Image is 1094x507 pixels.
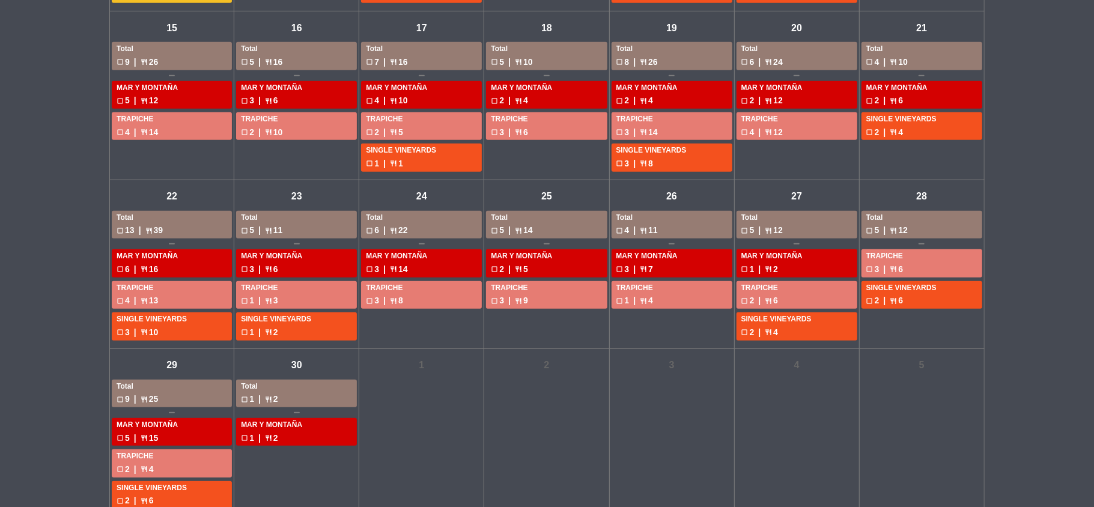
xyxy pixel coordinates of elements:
[258,294,261,308] span: |
[491,250,602,263] div: MAR Y MONTAÑA
[741,43,852,55] div: Total
[141,434,148,442] span: restaurant
[145,227,153,234] span: restaurant
[866,58,874,65] span: check_box_outline_blank
[786,186,807,207] div: 27
[117,451,227,463] div: TRAPICHE
[383,55,386,69] span: |
[866,55,977,69] div: 4 10
[162,17,183,38] div: 15
[884,126,886,139] span: |
[741,129,749,136] span: check_box_outline_blank
[866,97,874,105] span: check_box_outline_blank
[141,297,148,305] span: restaurant
[491,263,602,276] div: 2 5
[616,282,728,294] div: TRAPICHE
[911,186,932,207] div: 28
[491,294,602,308] div: 3 9
[390,297,397,305] span: restaurant
[616,227,624,234] span: check_box_outline_blank
[866,297,874,305] span: check_box_outline_blank
[134,294,136,308] span: |
[640,97,647,105] span: restaurant
[383,223,386,237] span: |
[241,55,352,69] div: 5 16
[366,126,477,139] div: 2 5
[866,114,977,126] div: SINGLE VINEYARDS
[134,431,136,445] span: |
[758,326,761,339] span: |
[491,227,498,234] span: check_box_outline_blank
[366,55,477,69] div: 7 16
[117,129,124,136] span: check_box_outline_blank
[616,97,624,105] span: check_box_outline_blank
[491,212,602,224] div: Total
[741,282,852,294] div: TRAPICHE
[117,82,227,94] div: MAR Y MONTAÑA
[765,266,772,273] span: restaurant
[866,294,977,308] div: 2 6
[741,263,852,276] div: 1 2
[134,326,136,339] span: |
[616,263,728,276] div: 3 7
[741,326,852,339] div: 2 4
[241,126,352,139] div: 2 10
[616,114,728,126] div: TRAPICHE
[141,497,148,505] span: restaurant
[765,329,772,336] span: restaurant
[911,17,932,38] div: 21
[741,250,852,263] div: MAR Y MONTAÑA
[286,17,307,38] div: 16
[241,396,248,403] span: check_box_outline_blank
[536,355,557,376] div: 2
[741,82,852,94] div: MAR Y MONTAÑA
[117,381,227,393] div: Total
[366,43,477,55] div: Total
[117,497,124,505] span: check_box_outline_blank
[536,186,557,207] div: 25
[117,396,124,403] span: check_box_outline_blank
[241,250,352,263] div: MAR Y MONTAÑA
[640,227,647,234] span: restaurant
[491,82,602,94] div: MAR Y MONTAÑA
[515,266,522,273] span: restaurant
[741,297,749,305] span: check_box_outline_blank
[515,97,522,105] span: restaurant
[141,129,148,136] span: restaurant
[616,129,624,136] span: check_box_outline_blank
[616,212,728,224] div: Total
[366,82,477,94] div: MAR Y MONTAÑA
[911,355,932,376] div: 5
[758,294,761,308] span: |
[786,17,807,38] div: 20
[117,266,124,273] span: check_box_outline_blank
[390,97,397,105] span: restaurant
[411,17,432,38] div: 17
[508,263,511,276] span: |
[241,294,352,308] div: 1 3
[765,129,772,136] span: restaurant
[765,297,772,305] span: restaurant
[117,419,227,431] div: MAR Y MONTAÑA
[536,17,557,38] div: 18
[117,463,227,476] div: 2 4
[866,223,977,237] div: 5 12
[633,94,636,108] span: |
[508,223,511,237] span: |
[265,396,272,403] span: restaurant
[640,129,647,136] span: restaurant
[616,297,624,305] span: check_box_outline_blank
[411,186,432,207] div: 24
[765,58,772,65] span: restaurant
[491,129,498,136] span: check_box_outline_blank
[758,126,761,139] span: |
[117,43,227,55] div: Total
[765,97,772,105] span: restaurant
[265,434,272,442] span: restaurant
[633,157,636,171] span: |
[141,466,148,473] span: restaurant
[491,55,602,69] div: 5 10
[491,223,602,237] div: 5 14
[366,266,373,273] span: check_box_outline_blank
[866,250,977,263] div: TRAPICHE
